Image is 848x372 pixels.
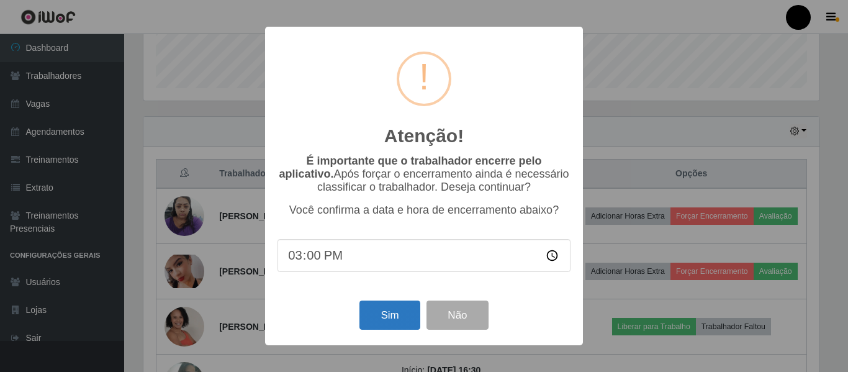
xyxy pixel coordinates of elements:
p: Após forçar o encerramento ainda é necessário classificar o trabalhador. Deseja continuar? [277,155,571,194]
button: Não [426,301,488,330]
button: Sim [359,301,420,330]
b: É importante que o trabalhador encerre pelo aplicativo. [279,155,541,180]
p: Você confirma a data e hora de encerramento abaixo? [277,204,571,217]
h2: Atenção! [384,125,464,147]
